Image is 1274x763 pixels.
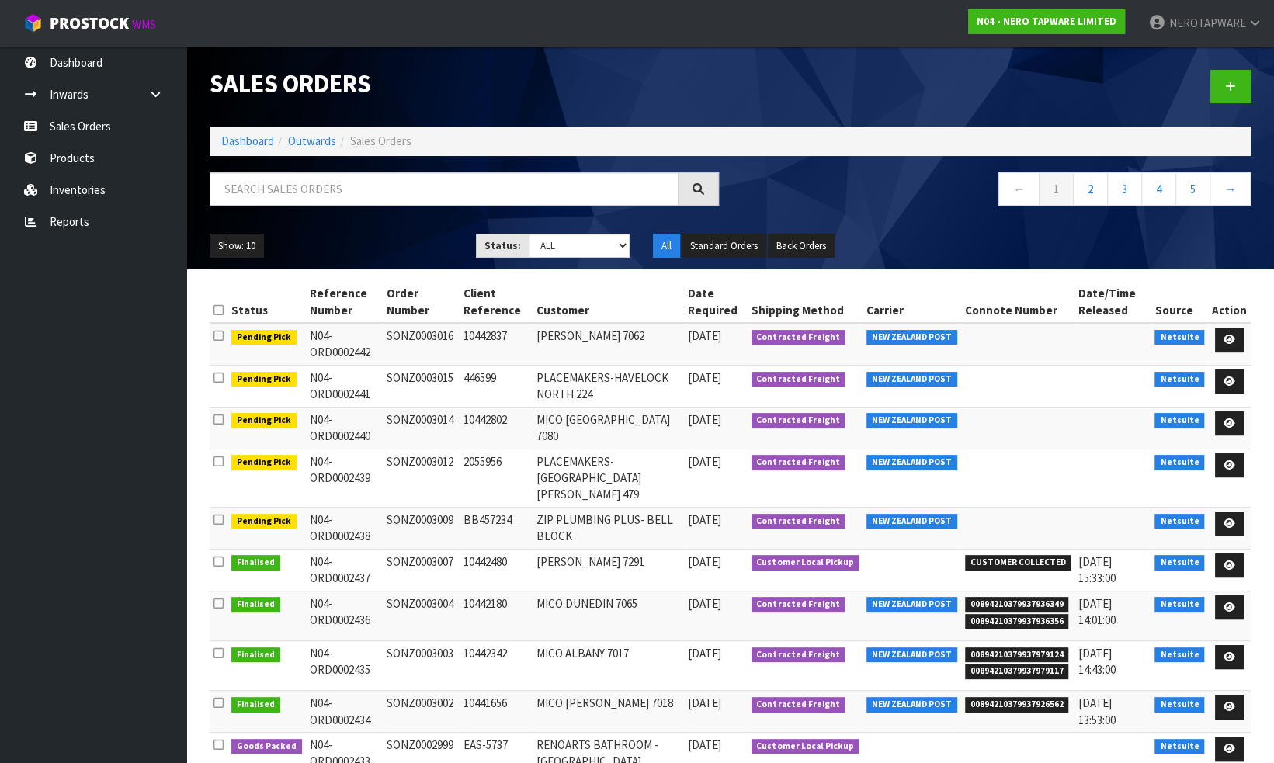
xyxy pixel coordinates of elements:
[684,281,748,323] th: Date Required
[1078,695,1116,727] span: [DATE] 13:53:00
[1078,596,1116,627] span: [DATE] 14:01:00
[1154,514,1204,529] span: Netsuite
[383,323,460,365] td: SONZ0003016
[533,549,684,591] td: [PERSON_NAME] 7291
[460,640,533,690] td: 10442342
[1175,172,1210,206] a: 5
[23,13,43,33] img: cube-alt.png
[1074,281,1151,323] th: Date/Time Released
[533,449,684,507] td: PLACEMAKERS-[GEOGRAPHIC_DATA][PERSON_NAME] 479
[210,234,264,258] button: Show: 10
[752,413,845,428] span: Contracted Freight
[1168,16,1245,30] span: NEROTAPWARE
[752,372,845,387] span: Contracted Freight
[231,555,280,571] span: Finalised
[484,239,521,252] strong: Status:
[1151,281,1208,323] th: Source
[460,365,533,407] td: 446599
[748,281,863,323] th: Shipping Method
[383,549,460,591] td: SONZ0003007
[688,454,721,469] span: [DATE]
[866,697,957,713] span: NEW ZEALAND POST
[752,555,859,571] span: Customer Local Pickup
[383,407,460,449] td: SONZ0003014
[688,412,721,427] span: [DATE]
[688,646,721,661] span: [DATE]
[1154,739,1204,754] span: Netsuite
[460,549,533,591] td: 10442480
[653,234,680,258] button: All
[752,697,845,713] span: Contracted Freight
[1154,647,1204,663] span: Netsuite
[383,281,460,323] th: Order Number
[688,695,721,710] span: [DATE]
[460,507,533,549] td: BB457234
[221,134,274,148] a: Dashboard
[383,640,460,690] td: SONZ0003003
[460,449,533,507] td: 2055956
[306,323,384,365] td: N04-ORD0002442
[460,591,533,640] td: 10442180
[752,647,845,663] span: Contracted Freight
[288,134,336,148] a: Outwards
[688,370,721,385] span: [DATE]
[965,614,1069,629] span: 00894210379937936356
[965,555,1071,571] span: CUSTOMER COLLECTED
[231,372,297,387] span: Pending Pick
[1078,646,1116,677] span: [DATE] 14:43:00
[1208,281,1251,323] th: Action
[306,591,384,640] td: N04-ORD0002436
[1154,697,1204,713] span: Netsuite
[533,591,684,640] td: MICO DUNEDIN 7065
[1154,555,1204,571] span: Netsuite
[1073,172,1108,206] a: 2
[965,647,1069,663] span: 00894210379937979124
[231,697,280,713] span: Finalised
[1154,597,1204,612] span: Netsuite
[231,647,280,663] span: Finalised
[306,281,384,323] th: Reference Number
[965,664,1069,679] span: 00894210379937979117
[688,512,721,527] span: [DATE]
[863,281,961,323] th: Carrier
[231,330,297,345] span: Pending Pick
[306,365,384,407] td: N04-ORD0002441
[752,330,845,345] span: Contracted Freight
[965,597,1069,612] span: 00894210379937936349
[533,640,684,690] td: MICO ALBANY 7017
[383,507,460,549] td: SONZ0003009
[688,596,721,611] span: [DATE]
[965,697,1069,713] span: 00894210379937926562
[961,281,1075,323] th: Connote Number
[768,234,835,258] button: Back Orders
[383,691,460,733] td: SONZ0003002
[460,407,533,449] td: 10442802
[306,691,384,733] td: N04-ORD0002434
[866,330,957,345] span: NEW ZEALAND POST
[383,591,460,640] td: SONZ0003004
[682,234,766,258] button: Standard Orders
[533,323,684,365] td: [PERSON_NAME] 7062
[533,281,684,323] th: Customer
[383,365,460,407] td: SONZ0003015
[306,640,384,690] td: N04-ORD0002435
[866,372,957,387] span: NEW ZEALAND POST
[1154,455,1204,470] span: Netsuite
[132,17,156,32] small: WMS
[1154,413,1204,428] span: Netsuite
[688,737,721,752] span: [DATE]
[533,507,684,549] td: ZIP PLUMBING PLUS- BELL BLOCK
[866,514,957,529] span: NEW ZEALAND POST
[210,172,679,206] input: Search sales orders
[460,281,533,323] th: Client Reference
[752,739,859,754] span: Customer Local Pickup
[866,455,957,470] span: NEW ZEALAND POST
[1154,372,1204,387] span: Netsuite
[1107,172,1142,206] a: 3
[866,647,957,663] span: NEW ZEALAND POST
[1210,172,1251,206] a: →
[1154,330,1204,345] span: Netsuite
[50,13,129,33] span: ProStock
[688,328,721,343] span: [DATE]
[1039,172,1074,206] a: 1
